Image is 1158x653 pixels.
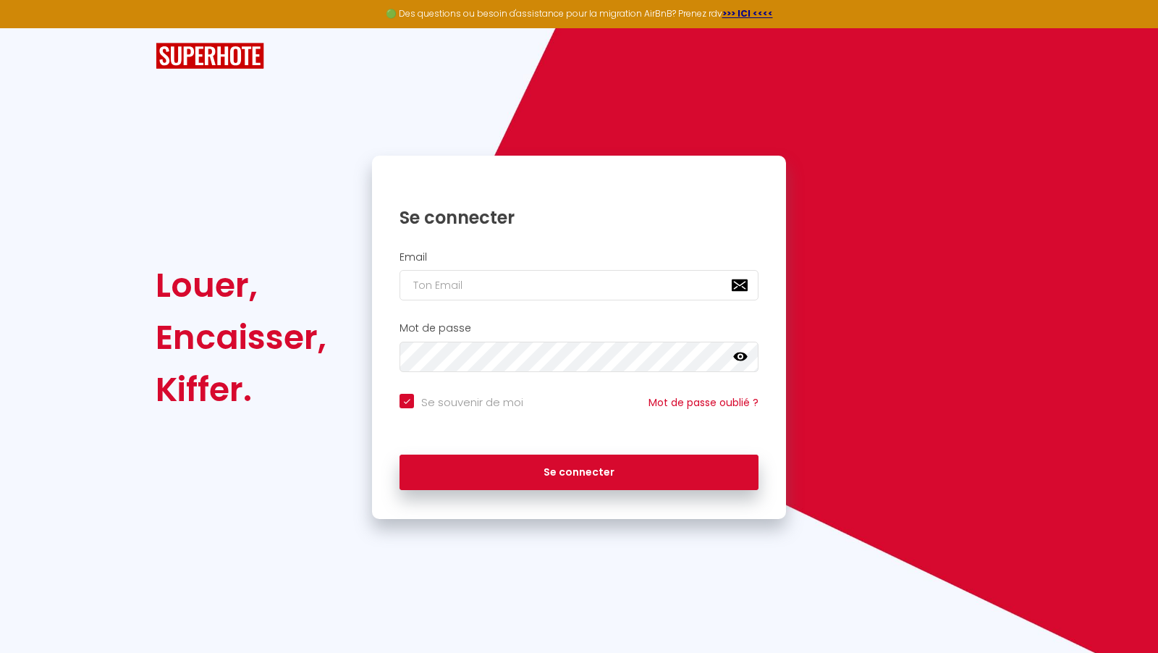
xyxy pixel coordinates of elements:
[648,395,758,410] a: Mot de passe oublié ?
[156,259,326,311] div: Louer,
[400,455,758,491] button: Se connecter
[156,311,326,363] div: Encaisser,
[400,270,758,300] input: Ton Email
[400,322,758,334] h2: Mot de passe
[722,7,773,20] a: >>> ICI <<<<
[156,363,326,416] div: Kiffer.
[156,43,264,69] img: SuperHote logo
[400,206,758,229] h1: Se connecter
[400,251,758,264] h2: Email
